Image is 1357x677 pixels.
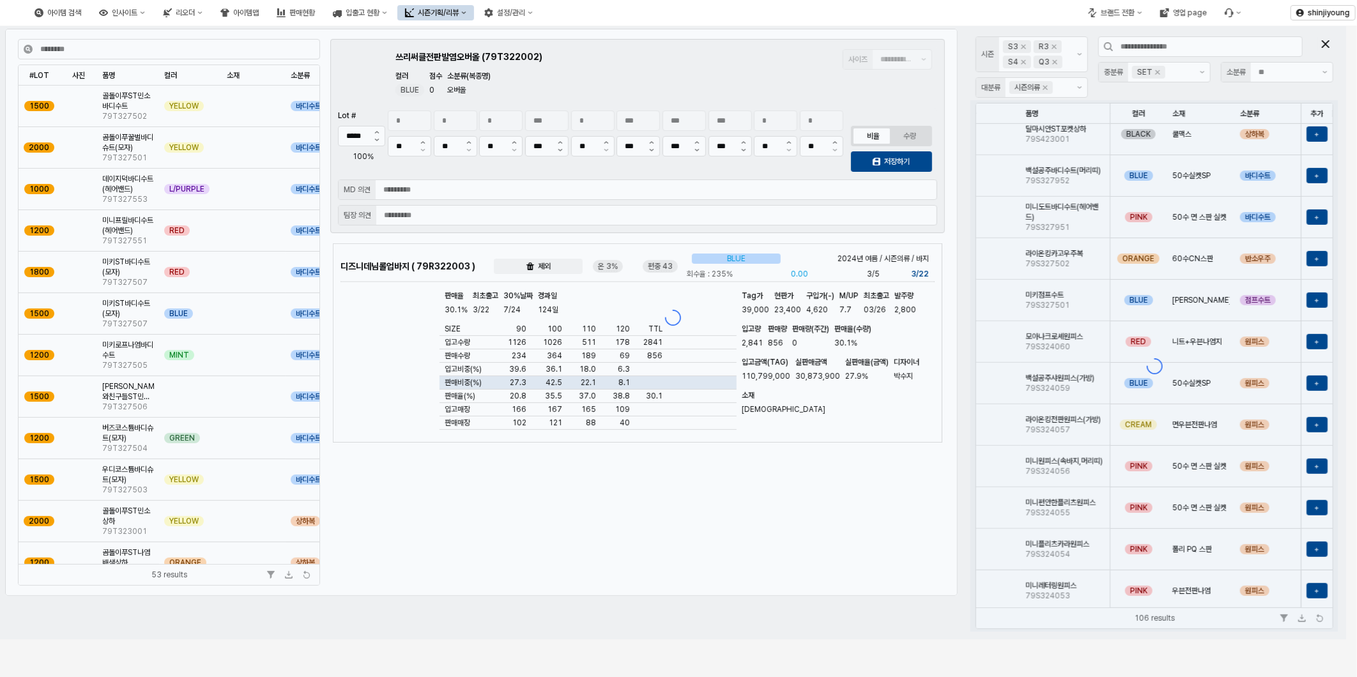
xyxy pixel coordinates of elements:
div: 영업 page [1173,8,1207,17]
button: 설정/관리 [477,5,540,20]
button: 인사이트 [91,5,153,20]
div: 설정/관리 [497,8,525,17]
div: 아이템 검색 [47,8,81,17]
button: 시즌기획/리뷰 [397,5,474,20]
p: shinjiyoung [1308,8,1350,18]
div: 브랜드 전환 [1101,8,1135,17]
div: 아이템맵 [233,8,259,17]
button: 리오더 [155,5,210,20]
button: 입출고 현황 [325,5,395,20]
button: 아이템 검색 [27,5,89,20]
div: 리오더 [176,8,195,17]
button: 브랜드 전환 [1080,5,1150,20]
button: 판매현황 [269,5,323,20]
button: 아이템맵 [213,5,266,20]
div: Menu item 6 [1217,5,1249,20]
div: 인사이트 [112,8,137,17]
div: 판매현황 [289,8,315,17]
div: 시즌기획/리뷰 [418,8,459,17]
button: 영업 page [1153,5,1215,20]
button: shinjiyoung [1291,5,1356,20]
div: 입출고 현황 [346,8,379,17]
